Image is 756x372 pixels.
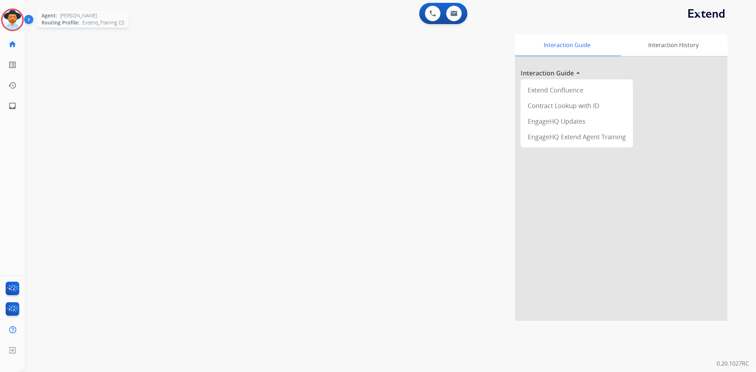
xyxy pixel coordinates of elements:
div: Interaction Guide [515,34,620,56]
img: avatar [2,10,22,30]
mat-icon: list_alt [8,61,17,69]
mat-icon: home [8,40,17,49]
mat-icon: inbox [8,102,17,110]
p: 0.20.1027RC [717,359,749,368]
span: [PERSON_NAME] [60,12,97,19]
span: Extend_Training CS [82,19,124,26]
div: EngageHQ Updates [523,113,630,129]
span: Routing Profile: [41,19,79,26]
mat-icon: history [8,81,17,90]
div: Contract Lookup with ID [523,98,630,113]
div: Interaction History [620,34,728,56]
div: EngageHQ Extend Agent Training [523,129,630,145]
div: Extend Confluence [523,82,630,98]
span: Agent: [41,12,57,19]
